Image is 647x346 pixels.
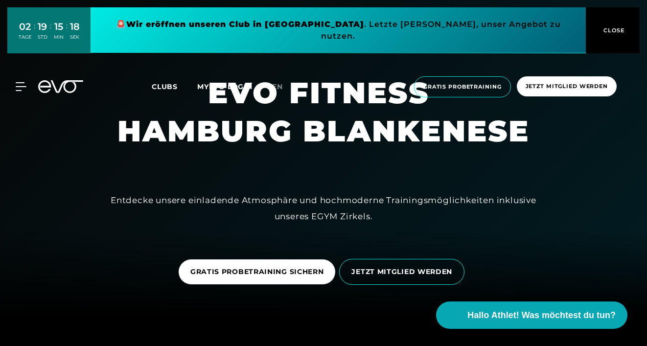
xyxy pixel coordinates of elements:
button: CLOSE [586,7,640,53]
div: SEK [70,34,80,41]
a: en [272,81,295,92]
span: GRATIS PROBETRAINING SICHERN [190,267,324,277]
a: Jetzt Mitglied werden [514,76,620,97]
div: Entdecke unsere einladende Atmosphäre und hochmoderne Trainingsmöglichkeiten inklusive unseres EG... [103,192,544,224]
div: 18 [70,20,80,34]
span: Jetzt Mitglied werden [526,82,608,91]
button: Hallo Athlet! Was möchtest du tun? [436,301,627,329]
div: : [34,21,35,46]
div: 15 [54,20,64,34]
span: CLOSE [601,26,625,35]
div: STD [38,34,47,41]
span: Hallo Athlet! Was möchtest du tun? [467,309,616,322]
div: MIN [54,34,64,41]
span: en [272,82,283,91]
a: Clubs [152,82,197,91]
a: MYEVO LOGIN [197,82,253,91]
a: JETZT MITGLIED WERDEN [339,252,468,292]
div: 19 [38,20,47,34]
div: 02 [19,20,31,34]
span: JETZT MITGLIED WERDEN [351,267,452,277]
a: GRATIS PROBETRAINING SICHERN [179,252,340,292]
div: TAGE [19,34,31,41]
span: Gratis Probetraining [423,83,502,91]
a: Gratis Probetraining [411,76,514,97]
div: : [66,21,68,46]
div: : [50,21,51,46]
span: Clubs [152,82,178,91]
